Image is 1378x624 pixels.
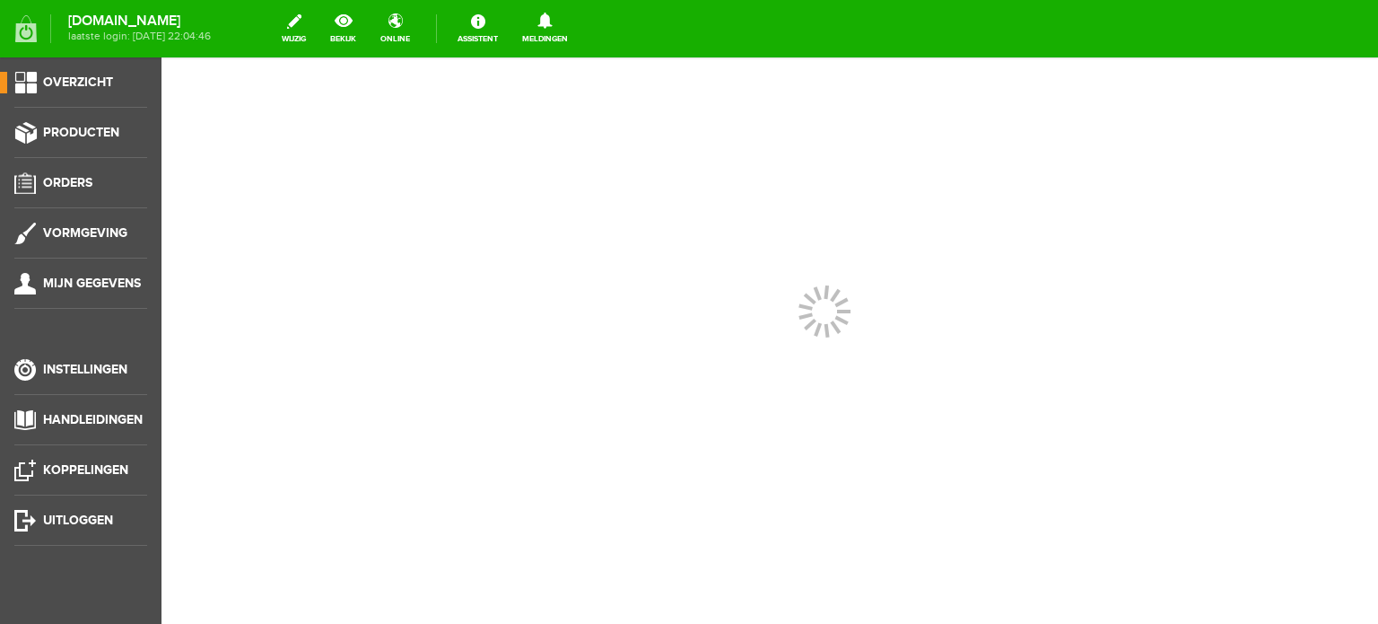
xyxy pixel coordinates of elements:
span: Koppelingen [43,462,128,478]
a: online [370,9,421,48]
a: Assistent [447,9,509,48]
span: laatste login: [DATE] 22:04:46 [68,31,211,41]
a: wijzig [271,9,317,48]
span: Vormgeving [43,225,127,241]
strong: [DOMAIN_NAME] [68,16,211,26]
span: Overzicht [43,75,113,90]
a: bekijk [319,9,367,48]
span: Mijn gegevens [43,276,141,291]
span: Orders [43,175,92,190]
span: Producten [43,125,119,140]
a: Meldingen [511,9,579,48]
span: Uitloggen [43,513,113,528]
span: Instellingen [43,362,127,377]
span: Handleidingen [43,412,143,427]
